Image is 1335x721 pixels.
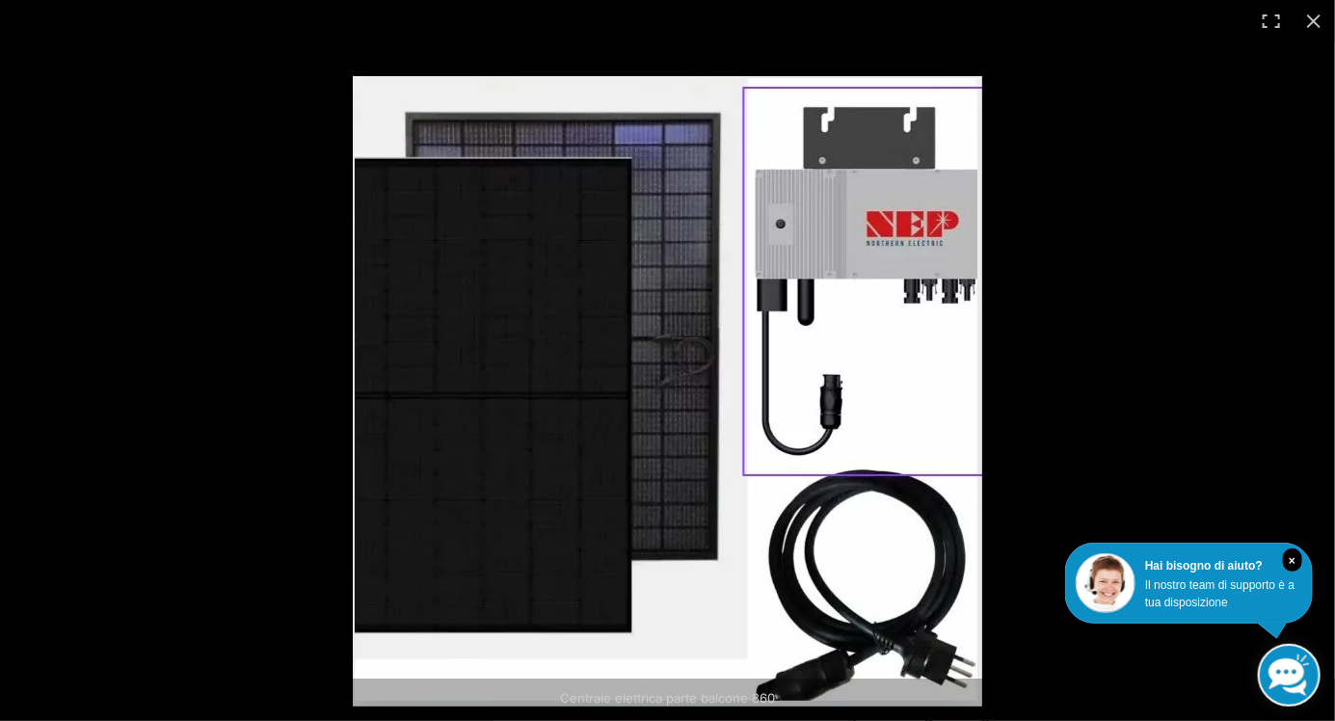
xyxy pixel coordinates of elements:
[560,690,775,706] font: Centrale elettrica parte balcone 860
[1289,554,1295,568] font: ×
[1145,559,1263,573] font: Hai bisogno di aiuto?
[1145,578,1295,609] font: Il nostro team di supporto è a tua disposizione
[1076,553,1135,613] img: Assistenza clienti
[1283,548,1302,572] i: Vicino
